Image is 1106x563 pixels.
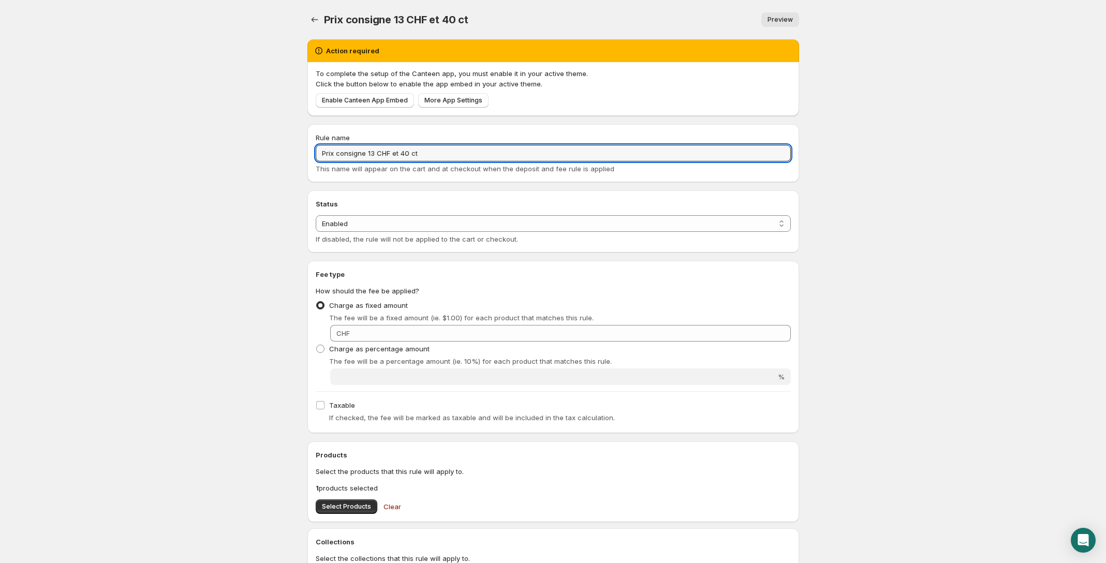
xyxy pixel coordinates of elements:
[316,199,791,209] h2: Status
[329,345,430,353] span: Charge as percentage amount
[316,287,419,295] span: How should the fee be applied?
[316,269,791,279] h2: Fee type
[329,401,355,409] span: Taxable
[761,12,799,27] a: Preview
[316,466,791,477] p: Select the products that this rule will apply to.
[316,93,414,108] a: Enable Canteen App Embed
[322,502,371,511] span: Select Products
[316,483,791,493] p: products selected
[329,301,408,309] span: Charge as fixed amount
[778,373,785,381] span: %
[336,329,350,337] span: CHF
[424,96,482,105] span: More App Settings
[768,16,793,24] span: Preview
[316,537,791,547] h2: Collections
[384,501,401,512] span: Clear
[316,450,791,460] h2: Products
[377,496,407,517] button: Clear
[324,13,468,26] span: Prix consigne 13 CHF et 40 ct
[329,356,791,366] p: The fee will be a percentage amount (ie. 10%) for each product that matches this rule.
[316,79,791,89] p: Click the button below to enable the app embed in your active theme.
[326,46,379,56] h2: Action required
[329,314,594,322] span: The fee will be a fixed amount (ie. $1.00) for each product that matches this rule.
[316,134,350,142] span: Rule name
[316,499,377,514] button: Select Products
[316,484,319,492] b: 1
[307,12,322,27] button: Settings
[1071,528,1096,553] div: Open Intercom Messenger
[418,93,489,108] a: More App Settings
[316,68,791,79] p: To complete the setup of the Canteen app, you must enable it in your active theme.
[329,413,615,422] span: If checked, the fee will be marked as taxable and will be included in the tax calculation.
[316,165,614,173] span: This name will appear on the cart and at checkout when the deposit and fee rule is applied
[316,235,518,243] span: If disabled, the rule will not be applied to the cart or checkout.
[322,96,408,105] span: Enable Canteen App Embed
